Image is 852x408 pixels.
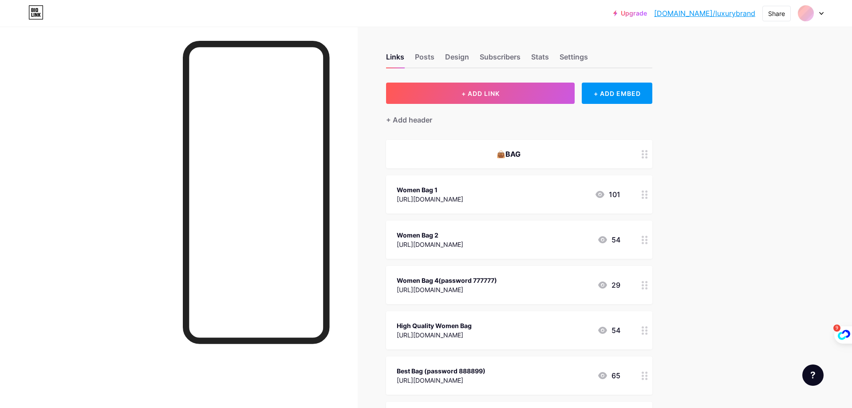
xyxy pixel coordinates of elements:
[415,51,434,67] div: Posts
[397,276,497,285] div: Women Bag 4(password 777777)
[397,285,497,294] div: [URL][DOMAIN_NAME]
[386,83,575,104] button: + ADD LINK
[597,280,620,290] div: 29
[397,194,463,204] div: [URL][DOMAIN_NAME]
[397,230,463,240] div: Women Bag 2
[480,51,521,67] div: Subscribers
[560,51,588,67] div: Settings
[654,8,755,19] a: [DOMAIN_NAME]/luxurybrand
[386,51,404,67] div: Links
[397,330,472,340] div: [URL][DOMAIN_NAME]
[397,321,472,330] div: High Quality Women Bag
[595,189,620,200] div: 101
[386,115,432,125] div: + Add header
[531,51,549,67] div: Stats
[768,9,785,18] div: Share
[597,325,620,336] div: 54
[597,370,620,381] div: 65
[597,234,620,245] div: 54
[397,149,620,159] div: 👜BAG
[397,240,463,249] div: [URL][DOMAIN_NAME]
[582,83,652,104] div: + ADD EMBED
[397,376,485,385] div: [URL][DOMAIN_NAME]
[445,51,469,67] div: Design
[613,10,647,17] a: Upgrade
[397,185,463,194] div: Women Bag 1
[461,90,500,97] span: + ADD LINK
[397,366,485,376] div: Best Bag (password 888899)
